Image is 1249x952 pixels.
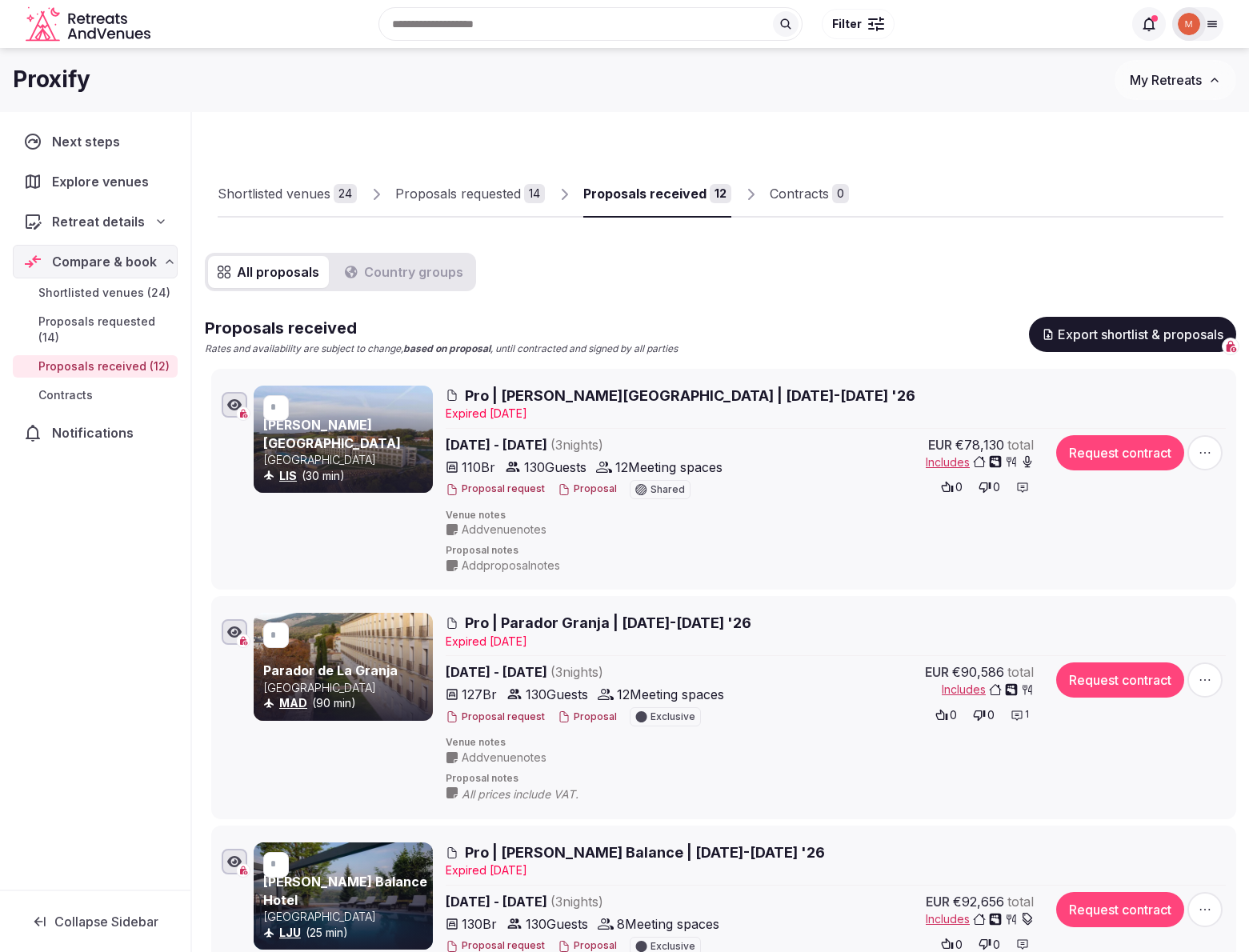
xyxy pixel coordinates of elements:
span: 110 Br [462,458,495,477]
a: Proposals received (12) [13,355,178,378]
h2: Proposals received [205,317,678,339]
span: My Retreats [1130,72,1202,88]
a: Next steps [13,125,178,158]
a: Proposals received12 [583,171,731,218]
span: EUR [925,662,949,682]
button: Proposal [558,710,617,724]
strong: based on proposal [403,342,490,354]
span: [DATE] - [DATE] [446,435,727,454]
span: Notifications [52,423,140,442]
span: total [1007,892,1034,911]
span: Contracts [38,387,93,403]
span: Add venue notes [462,522,546,538]
a: Proposals requested (14) [13,310,178,349]
span: EUR [928,435,952,454]
span: Compare & book [52,252,157,271]
div: (25 min) [263,925,430,941]
span: €90,586 [952,662,1004,682]
button: 0 [931,704,962,726]
span: Proposals received (12) [38,358,170,374]
span: total [1007,435,1034,454]
button: Includes [942,682,1034,698]
a: Proposals requested14 [395,171,545,218]
span: Exclusive [651,712,695,722]
button: Includes [926,454,1034,470]
h1: Proxify [13,64,90,95]
button: 0 [936,476,967,498]
button: 0 [968,704,999,726]
button: My Retreats [1115,60,1236,100]
div: 12 [710,184,731,203]
button: Proposal request [446,482,545,496]
img: Mark Fromson [1178,13,1200,35]
button: 1 [1006,704,1034,726]
span: ( 3 night s ) [550,894,603,910]
span: [DATE] - [DATE] [446,892,727,911]
span: 130 Guests [524,458,586,477]
div: Proposals requested [395,184,521,203]
span: Add proposal notes [462,558,560,574]
button: Proposal [558,482,617,496]
div: Expire d [DATE] [446,634,1226,650]
span: 1 [1025,708,1029,722]
span: 0 [950,707,957,723]
a: MAD [279,696,307,710]
div: 24 [334,184,357,203]
button: Country groups [335,256,473,288]
span: Exclusive [651,942,695,951]
a: [PERSON_NAME][GEOGRAPHIC_DATA] [263,417,401,450]
span: Proposals requested (14) [38,314,171,346]
span: €92,656 [953,892,1004,911]
span: Next steps [52,132,126,151]
span: 130 Guests [526,685,588,704]
span: Pro | Parador Granja | [DATE]-[DATE] '26 [465,613,751,633]
span: Proposal notes [446,544,1226,558]
span: total [1007,662,1034,682]
div: Proposals received [583,184,707,203]
button: Request contract [1056,662,1184,698]
span: 130 Br [462,914,497,934]
a: Explore venues [13,165,178,198]
span: Venue notes [446,509,1226,522]
span: Retreat details [52,212,145,231]
a: Contracts0 [770,171,849,218]
a: LIS [279,469,297,482]
div: Expire d [DATE] [446,406,1226,422]
span: ( 3 night s ) [550,437,603,453]
span: Pro | [PERSON_NAME][GEOGRAPHIC_DATA] | [DATE]-[DATE] '26 [465,386,915,406]
p: Rates and availability are subject to change, , until contracted and signed by all parties [205,342,678,356]
span: Collapse Sidebar [54,914,158,930]
button: Export shortlist & proposals [1029,317,1236,352]
p: [GEOGRAPHIC_DATA] [263,452,430,468]
span: Filter [832,16,862,32]
span: Shortlisted venues (24) [38,285,170,301]
div: Shortlisted venues [218,184,330,203]
a: Parador de La Granja [263,662,398,678]
a: Shortlisted venues (24) [13,282,178,304]
p: [GEOGRAPHIC_DATA] [263,680,430,696]
button: Request contract [1056,892,1184,927]
button: Filter [822,9,895,39]
span: Proposal notes [446,772,1226,786]
span: Explore venues [52,172,155,191]
span: EUR [926,892,950,911]
div: (30 min) [263,468,430,484]
span: 8 Meeting spaces [617,914,719,934]
span: 12 Meeting spaces [617,685,724,704]
a: Shortlisted venues24 [218,171,357,218]
button: Request contract [1056,435,1184,470]
p: [GEOGRAPHIC_DATA] [263,909,430,925]
span: €78,130 [955,435,1004,454]
button: All proposals [208,256,329,288]
svg: Retreats and Venues company logo [26,6,154,42]
div: 14 [524,184,545,203]
div: Expire d [DATE] [446,862,1226,878]
button: Collapse Sidebar [13,904,178,939]
div: Contracts [770,184,829,203]
span: 0 [993,479,1000,495]
span: 130 Guests [526,914,588,934]
span: ( 3 night s ) [550,664,603,680]
button: Includes [926,911,1034,927]
span: All prices include VAT. [462,786,610,802]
